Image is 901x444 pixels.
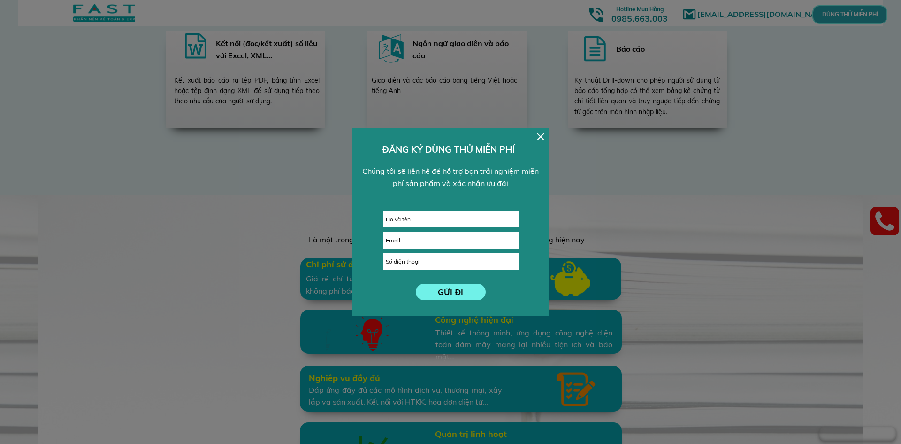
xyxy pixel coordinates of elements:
input: Email [383,233,518,248]
div: Chúng tôi sẽ liên hệ để hỗ trợ bạn trải nghiệm miễn phí sản phẩm và xác nhận ưu đãi [358,165,543,189]
input: Họ và tên [383,211,518,227]
input: Số điện thoại [383,254,518,269]
p: GỬI ĐI [416,284,486,300]
h3: ĐĂNG KÝ DÙNG THỬ MIỄN PHÍ [382,142,519,156]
